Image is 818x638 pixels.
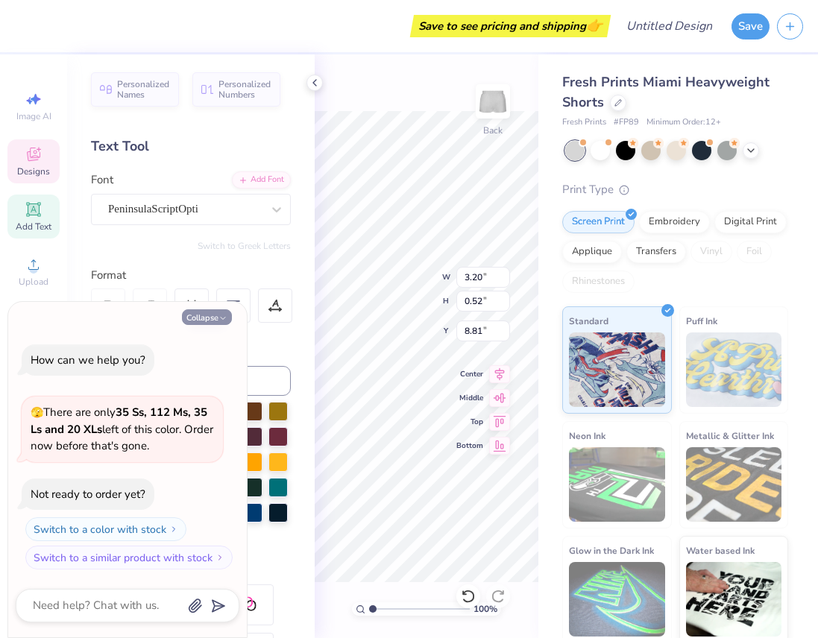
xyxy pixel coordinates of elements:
span: # FP89 [614,116,639,129]
span: Fresh Prints [562,116,606,129]
div: Screen Print [562,211,635,233]
button: Switch to a similar product with stock [25,546,233,569]
div: Foil [737,241,772,263]
div: Applique [562,241,622,263]
div: Save to see pricing and shipping [414,15,607,37]
span: Water based Ink [686,543,755,558]
img: Metallic & Glitter Ink [686,447,782,522]
img: Back [478,86,508,116]
img: Neon Ink [569,447,665,522]
img: Puff Ink [686,332,782,407]
div: How can we help you? [31,353,145,367]
span: 👉 [586,16,603,34]
div: Not ready to order yet? [31,487,145,502]
div: Digital Print [714,211,787,233]
strong: 35 Ss, 112 Ms, 35 Ls and 20 XLs [31,405,207,437]
div: Embroidery [639,211,710,233]
div: Text Tool [91,136,291,157]
div: Vinyl [690,241,732,263]
span: Personalized Numbers [218,79,271,100]
button: Save [732,13,770,40]
span: Center [456,369,483,379]
span: Add Text [16,221,51,233]
label: Font [91,171,113,189]
span: Neon Ink [569,428,605,443]
img: Switch to a color with stock [169,525,178,534]
span: 100 % [474,602,497,616]
span: Standard [569,313,608,329]
span: Fresh Prints Miami Heavyweight Shorts [562,73,770,111]
span: Bottom [456,440,483,451]
button: Switch to a color with stock [25,517,186,541]
span: 🫣 [31,405,43,420]
div: Format [91,267,292,284]
div: Add Font [232,171,291,189]
img: Standard [569,332,665,407]
span: Personalized Names [117,79,170,100]
span: Top [456,417,483,427]
div: Print Type [562,181,788,198]
span: Middle [456,393,483,403]
span: Upload [19,276,48,288]
div: Back [483,124,503,137]
span: Metallic & Glitter Ink [686,428,774,443]
div: Transfers [626,241,686,263]
span: Designs [17,165,50,177]
span: There are only left of this color. Order now before that's gone. [31,405,213,453]
img: Water based Ink [686,562,782,637]
div: Rhinestones [562,271,635,293]
button: Switch to Greek Letters [198,240,291,252]
input: Untitled Design [614,11,724,41]
span: Image AI [16,110,51,122]
img: Switch to a similar product with stock [215,553,224,562]
span: Minimum Order: 12 + [646,116,721,129]
span: Puff Ink [686,313,717,329]
button: Collapse [182,309,232,325]
img: Glow in the Dark Ink [569,562,665,637]
span: Glow in the Dark Ink [569,543,654,558]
